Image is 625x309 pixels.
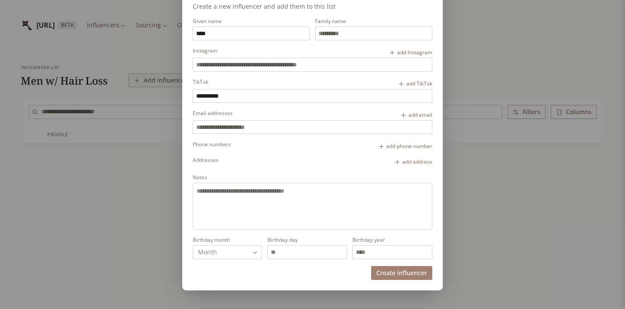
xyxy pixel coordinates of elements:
[267,237,347,243] div: Birthday day
[193,18,310,25] div: Given name
[193,237,262,243] div: Birthday month
[391,157,436,167] button: add address
[385,47,436,58] button: add Instagram
[193,141,231,148] div: Phone numbers
[193,174,432,181] div: Notes
[400,112,432,118] div: add email
[352,237,432,243] div: Birthday year
[193,110,233,117] div: Email addresses
[394,158,432,165] div: add address
[193,79,208,85] div: TikTok
[268,246,347,259] input: Birthday day
[371,266,432,280] button: Create influencer
[375,141,436,151] button: add phone number
[315,18,432,25] div: Family name
[193,27,309,40] input: Given name
[353,246,432,259] input: Birthday year
[193,2,432,11] span: Create a new influencer and add them to this list
[398,80,432,87] div: add TikTok
[193,245,262,259] button: Birthday month
[316,27,432,40] input: Family name
[193,157,218,164] div: Addresses
[395,79,436,89] button: add TikTok
[397,110,436,120] button: add email
[193,47,217,54] div: Instagram
[197,187,428,223] textarea: Notes
[378,143,432,150] div: add phone number
[389,49,432,56] div: add Instagram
